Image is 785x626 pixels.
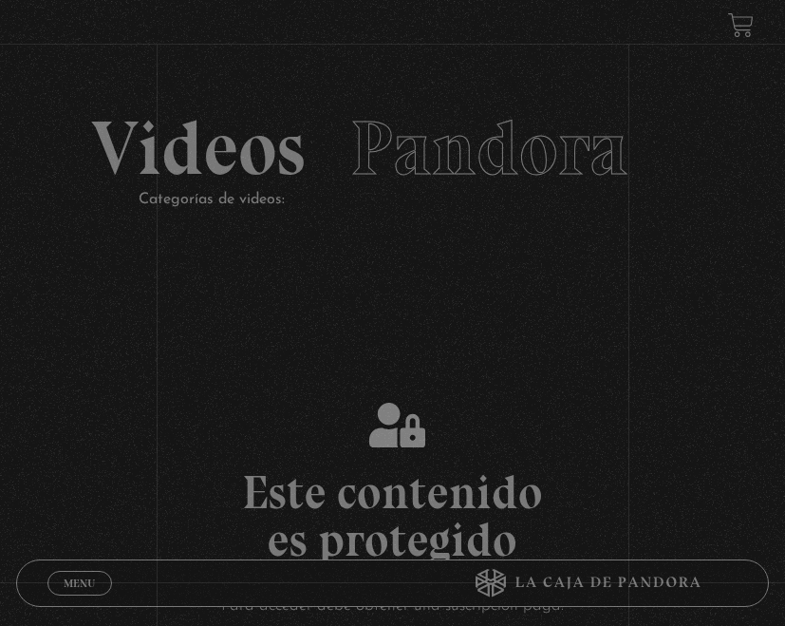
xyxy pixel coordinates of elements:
p: Categorías de videos: [139,186,694,214]
a: View your shopping cart [728,12,754,38]
span: Cerrar [57,594,102,607]
h2: Videos [91,110,694,186]
span: Menu [64,578,95,589]
span: Pandora [350,103,628,194]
